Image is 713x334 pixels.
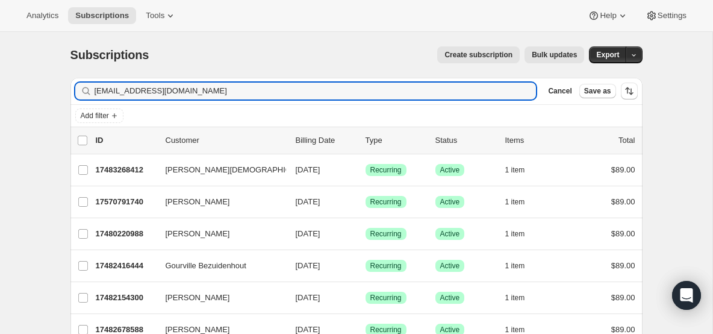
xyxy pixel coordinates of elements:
[611,261,635,270] span: $89.00
[611,325,635,334] span: $89.00
[611,197,635,206] span: $89.00
[19,7,66,24] button: Analytics
[370,293,402,303] span: Recurring
[370,165,402,175] span: Recurring
[532,50,577,60] span: Bulk updates
[296,229,320,238] span: [DATE]
[505,289,538,306] button: 1 item
[505,165,525,175] span: 1 item
[658,11,687,20] span: Settings
[440,293,460,303] span: Active
[621,83,638,99] button: Sort the results
[95,83,537,99] input: Filter subscribers
[444,50,512,60] span: Create subscription
[440,229,460,239] span: Active
[584,86,611,96] span: Save as
[68,7,136,24] button: Subscriptions
[440,197,460,207] span: Active
[505,229,525,239] span: 1 item
[146,11,164,20] span: Tools
[543,84,576,98] button: Cancel
[96,134,635,147] div: IDCustomerBilling DateTypeStatusItemsTotal
[96,196,156,208] p: 17570791740
[611,165,635,174] span: $89.00
[505,257,538,274] button: 1 item
[672,281,701,310] div: Open Intercom Messenger
[96,292,156,304] p: 17482154300
[505,197,525,207] span: 1 item
[158,288,279,307] button: [PERSON_NAME]
[579,84,616,98] button: Save as
[166,196,230,208] span: [PERSON_NAME]
[618,134,635,147] p: Total
[296,261,320,270] span: [DATE]
[96,164,156,176] p: 17483268412
[75,11,129,20] span: Subscriptions
[370,229,402,239] span: Recurring
[435,134,496,147] p: Status
[166,228,230,240] span: [PERSON_NAME]
[505,134,565,147] div: Items
[139,7,184,24] button: Tools
[505,225,538,242] button: 1 item
[505,261,525,271] span: 1 item
[96,289,635,306] div: 17482154300[PERSON_NAME][DATE]SuccessRecurringSuccessActive1 item$89.00
[548,86,571,96] span: Cancel
[437,46,520,63] button: Create subscription
[611,229,635,238] span: $89.00
[158,192,279,212] button: [PERSON_NAME]
[158,256,279,276] button: Gourville Bezuidenhout
[96,228,156,240] p: 17480220988
[96,194,635,210] div: 17570791740[PERSON_NAME][DATE]SuccessRecurringSuccessActive1 item$89.00
[166,260,246,272] span: Gourville Bezuidenhout
[96,260,156,272] p: 17482416444
[70,48,149,61] span: Subscriptions
[581,7,635,24] button: Help
[525,46,584,63] button: Bulk updates
[75,109,123,123] button: Add filter
[296,165,320,174] span: [DATE]
[26,11,58,20] span: Analytics
[166,134,286,147] p: Customer
[96,257,635,274] div: 17482416444Gourville Bezuidenhout[DATE]SuccessRecurringSuccessActive1 item$89.00
[440,261,460,271] span: Active
[370,197,402,207] span: Recurring
[166,292,230,304] span: [PERSON_NAME]
[166,164,317,176] span: [PERSON_NAME][DEMOGRAPHIC_DATA]
[505,194,538,210] button: 1 item
[440,165,460,175] span: Active
[158,160,279,180] button: [PERSON_NAME][DEMOGRAPHIC_DATA]
[596,50,619,60] span: Export
[296,325,320,334] span: [DATE]
[96,134,156,147] p: ID
[96,225,635,242] div: 17480220988[PERSON_NAME][DATE]SuccessRecurringSuccessActive1 item$89.00
[638,7,694,24] button: Settings
[158,224,279,244] button: [PERSON_NAME]
[611,293,635,302] span: $89.00
[296,134,356,147] p: Billing Date
[296,293,320,302] span: [DATE]
[505,293,525,303] span: 1 item
[296,197,320,206] span: [DATE]
[505,162,538,178] button: 1 item
[600,11,616,20] span: Help
[96,162,635,178] div: 17483268412[PERSON_NAME][DEMOGRAPHIC_DATA][DATE]SuccessRecurringSuccessActive1 item$89.00
[366,134,426,147] div: Type
[589,46,626,63] button: Export
[370,261,402,271] span: Recurring
[81,111,109,121] span: Add filter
